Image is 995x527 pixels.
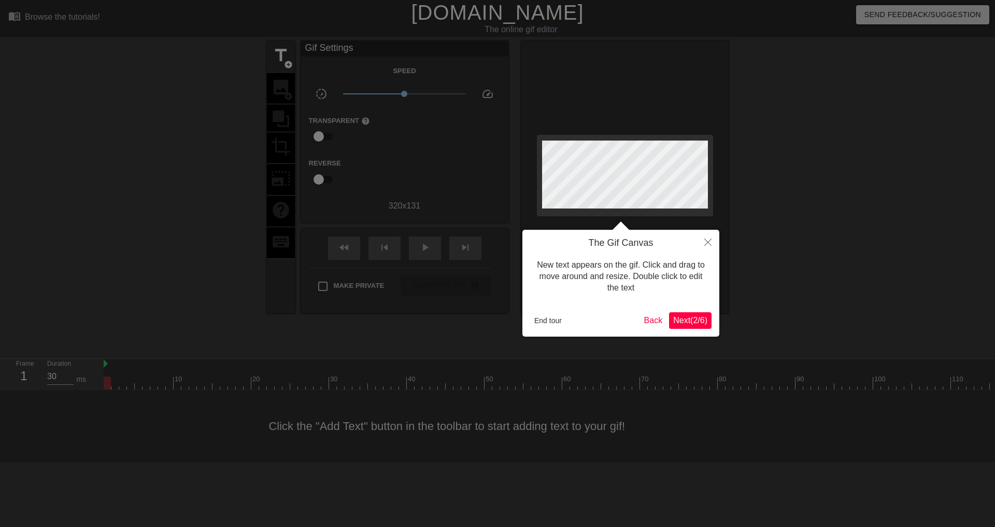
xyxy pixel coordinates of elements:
[530,313,566,328] button: End tour
[530,238,712,249] h4: The Gif Canvas
[530,249,712,304] div: New text appears on the gif. Click and drag to move around and resize. Double click to edit the text
[640,312,667,329] button: Back
[696,230,719,254] button: Close
[669,312,712,329] button: Next
[673,316,707,325] span: Next ( 2 / 6 )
